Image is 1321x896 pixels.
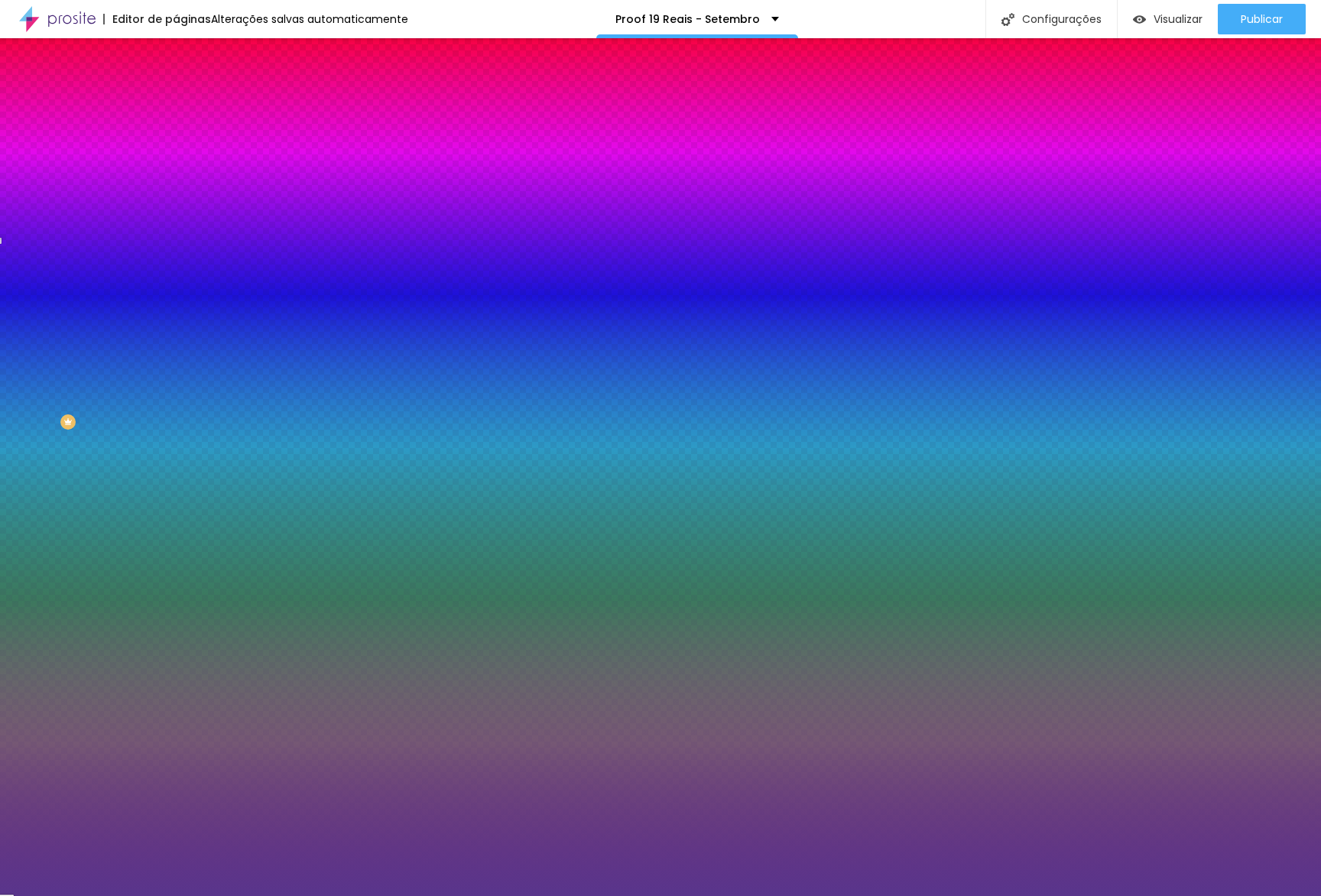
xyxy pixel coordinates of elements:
[1154,13,1203,25] span: Visualizar
[103,14,211,24] div: Editor de páginas
[1133,13,1146,26] img: view-1.svg
[1001,13,1014,26] img: Icone
[211,14,408,24] div: Alterações salvas automaticamente
[1118,4,1218,34] button: Visualizar
[615,14,760,24] p: Proof 19 Reais - Setembro
[1218,4,1306,34] button: Publicar
[1241,13,1283,25] span: Publicar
